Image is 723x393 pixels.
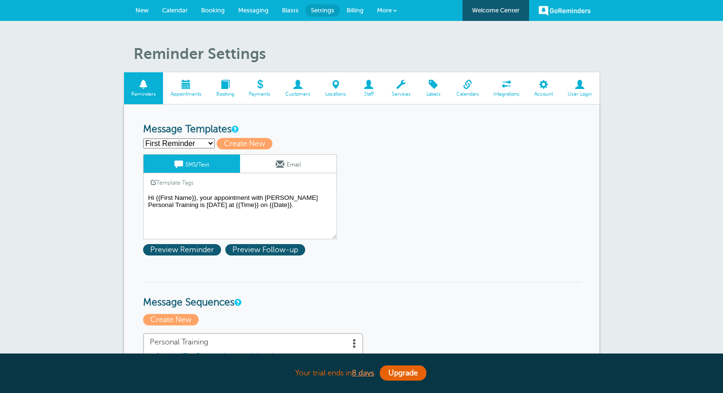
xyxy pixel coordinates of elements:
a: Customers [278,72,318,104]
a: Template Tags [144,173,201,192]
h1: Reminder Settings [134,45,599,63]
a: 8 days [352,369,374,377]
span: Services [389,91,413,97]
li: Send the template before appt. [156,352,357,363]
span: Booking [213,91,237,97]
a: Account [527,72,560,104]
h3: Message Sequences [143,282,580,309]
span: User Login [565,91,595,97]
a: Email [240,155,337,173]
span: Calendars [453,91,482,97]
span: Account [532,91,556,97]
a: Message Sequences allow you to setup multiple reminder schedules that can use different Message T... [234,299,240,305]
span: "First Reminder" [181,352,226,359]
span: Create New [143,314,199,325]
a: Upgrade [380,365,426,381]
span: 1 day [251,352,265,359]
a: Personal Training Send the"First Reminder"template1 daybefore appt. [143,333,363,367]
h3: Message Templates [143,124,580,136]
span: Preview Reminder [143,244,221,255]
span: Integrations [491,91,522,97]
a: Preview Follow-up [225,246,308,254]
span: Calendar [162,7,188,14]
span: More [377,7,392,14]
a: Payments [241,72,278,104]
a: Preview Reminder [143,246,225,254]
a: Locations [318,72,354,104]
span: Billing [347,7,364,14]
span: Booking [201,7,225,14]
a: Booking [209,72,241,104]
a: Staff [353,72,384,104]
a: Settings [305,4,340,17]
a: SMS/Text [144,155,240,173]
a: Labels [418,72,449,104]
span: Customers [283,91,313,97]
span: Staff [358,91,379,97]
span: Blasts [282,7,299,14]
span: Create New [217,138,272,149]
textarea: Hi {{First Name}}, your appointment with [PERSON_NAME] Personal Training is [DATE] at {{Time}} on... [143,192,337,239]
span: Settings [311,7,334,14]
div: Your trial ends in . [124,363,599,383]
span: Messaging [238,7,269,14]
a: Calendars [449,72,486,104]
span: Personal Training [150,338,357,347]
span: Labels [423,91,444,97]
a: Integrations [486,72,527,104]
a: This is the wording for your reminder and follow-up messages. You can create multiple templates i... [231,126,237,132]
span: Reminders [129,91,159,97]
a: Appointments [163,72,209,104]
a: Services [384,72,418,104]
a: User Login [560,72,599,104]
span: New [135,7,149,14]
a: Create New [143,315,201,324]
span: Appointments [168,91,204,97]
span: Preview Follow-up [225,244,305,255]
span: Payments [246,91,273,97]
span: Locations [323,91,349,97]
a: Create New [217,139,277,148]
